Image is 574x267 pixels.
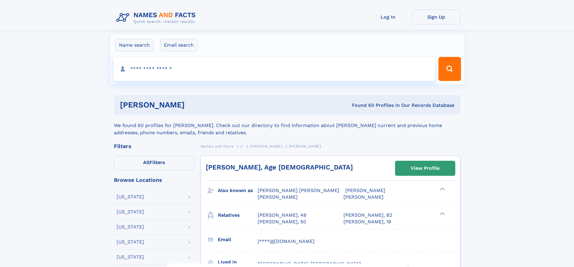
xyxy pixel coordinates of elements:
a: [PERSON_NAME], 48 [258,212,306,219]
h1: [PERSON_NAME] [120,101,268,109]
span: [PERSON_NAME] [343,194,384,200]
span: [PERSON_NAME] [PERSON_NAME] [258,188,339,193]
span: All [143,160,149,165]
a: [PERSON_NAME], 19 [343,219,391,225]
h3: Relatives [218,210,258,220]
input: search input [113,57,436,81]
a: Names and Facts [201,142,234,150]
div: [US_STATE] [117,194,144,199]
a: View Profile [395,161,455,175]
a: Sign Up [412,10,460,24]
div: [US_STATE] [117,255,144,259]
div: ❯ [438,187,445,191]
div: ❯ [438,212,445,216]
div: Browse Locations [114,177,195,183]
span: [GEOGRAPHIC_DATA], [GEOGRAPHIC_DATA] [258,261,361,267]
div: We found 60 profiles for [PERSON_NAME]. Check out our directory to find information about [PERSON... [114,115,460,136]
h3: Also known as [218,185,258,196]
label: Email search [160,39,198,51]
div: [US_STATE] [117,210,144,214]
div: [US_STATE] [117,240,144,244]
span: [PERSON_NAME] [250,144,282,148]
div: View Profile [411,161,440,175]
button: Search Button [438,57,461,81]
span: C [240,144,243,148]
div: Found 60 Profiles In Our Records Database [268,102,454,109]
h3: Email [218,234,258,245]
a: C [240,142,243,150]
span: [PERSON_NAME] [258,194,298,200]
label: Name search [115,39,154,51]
a: [PERSON_NAME] [250,142,282,150]
span: [PERSON_NAME] [345,188,385,193]
a: [PERSON_NAME], 50 [258,219,306,225]
img: Logo Names and Facts [114,10,201,26]
a: Log In [364,10,412,24]
div: [US_STATE] [117,225,144,229]
a: [PERSON_NAME], Age [DEMOGRAPHIC_DATA] [206,163,353,171]
label: Filters [114,156,195,170]
span: [PERSON_NAME] [289,144,321,148]
a: [PERSON_NAME], 82 [343,212,392,219]
div: Filters [114,144,195,149]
